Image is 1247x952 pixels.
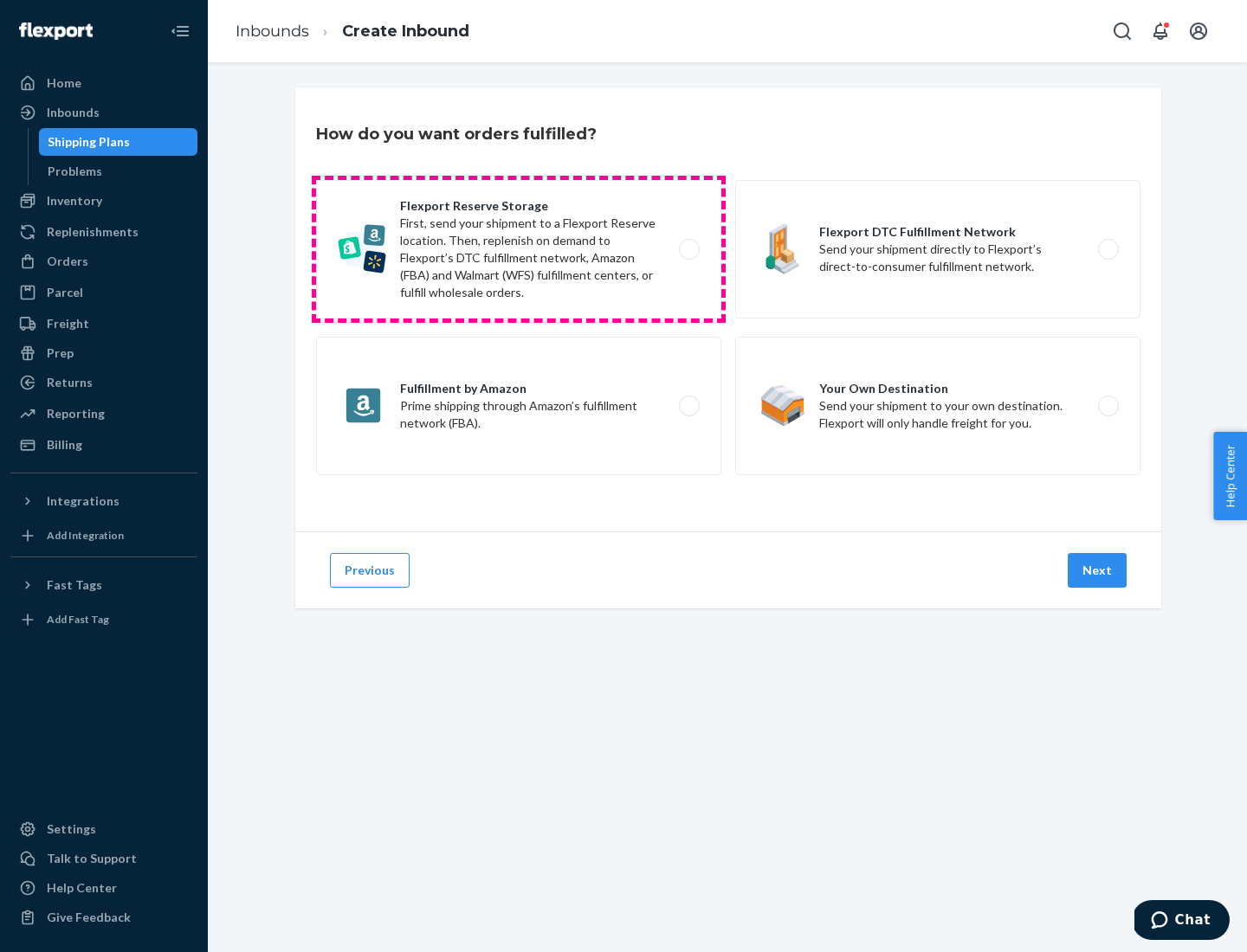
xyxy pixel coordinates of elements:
[47,879,117,897] div: Help Center
[47,576,102,594] div: Fast Tags
[48,133,130,151] div: Shipping Plans
[236,22,309,41] a: Inbounds
[10,431,197,459] a: Billing
[47,315,89,332] div: Freight
[10,606,197,634] a: Add Fast Tag
[10,279,197,306] a: Parcel
[47,253,88,270] div: Orders
[47,909,131,926] div: Give Feedback
[10,904,197,931] button: Give Feedback
[47,492,120,510] div: Integrations
[47,405,105,422] div: Reporting
[1068,553,1127,588] button: Next
[48,163,102,180] div: Problems
[10,369,197,396] a: Returns
[39,128,198,156] a: Shipping Plans
[1181,14,1216,48] button: Open account menu
[10,339,197,367] a: Prep
[47,612,109,627] div: Add Fast Tag
[10,522,197,550] a: Add Integration
[47,74,81,92] div: Home
[342,22,469,41] a: Create Inbound
[163,14,197,48] button: Close Navigation
[1134,900,1230,943] iframe: Opens a widget where you can chat to one of our agents
[47,223,139,241] div: Replenishments
[1105,14,1140,48] button: Open Search Box
[10,248,197,275] a: Orders
[10,487,197,515] button: Integrations
[316,123,597,145] h3: How do you want orders fulfilled?
[47,850,137,867] div: Talk to Support
[47,104,100,121] div: Inbounds
[10,218,197,246] a: Replenishments
[10,845,197,872] button: Talk to Support
[330,553,410,588] button: Previous
[1143,14,1178,48] button: Open notifications
[19,23,93,40] img: Flexport logo
[10,571,197,599] button: Fast Tags
[47,528,124,543] div: Add Integration
[47,344,74,362] div: Prep
[47,820,96,838] div: Settings
[47,374,93,391] div: Returns
[47,284,83,301] div: Parcel
[1213,432,1247,520] button: Help Center
[222,6,483,57] ol: breadcrumbs
[10,187,197,215] a: Inventory
[47,192,102,209] div: Inventory
[10,400,197,428] a: Reporting
[10,874,197,902] a: Help Center
[10,99,197,126] a: Inbounds
[10,69,197,97] a: Home
[39,158,198,185] a: Problems
[10,310,197,338] a: Freight
[10,815,197,843] a: Settings
[47,436,82,453] div: Billing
